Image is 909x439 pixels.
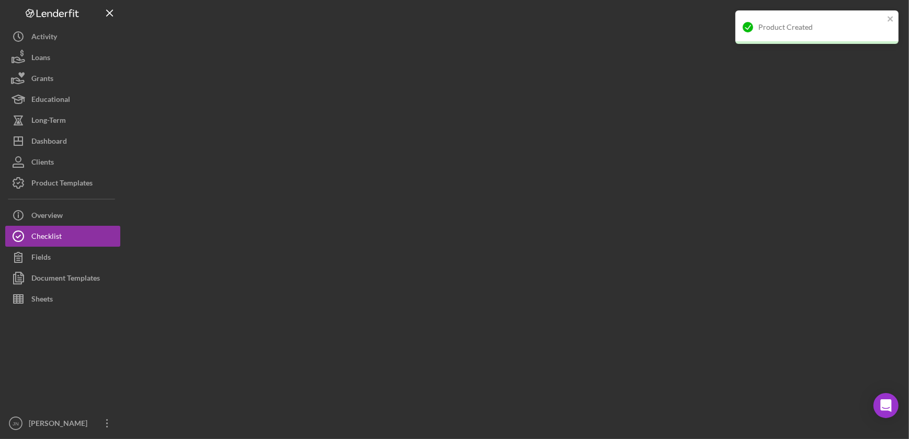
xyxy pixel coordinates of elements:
[31,110,66,133] div: Long-Term
[31,131,67,154] div: Dashboard
[5,89,120,110] button: Educational
[5,110,120,131] button: Long-Term
[31,205,63,228] div: Overview
[5,131,120,152] button: Dashboard
[31,89,70,112] div: Educational
[5,26,120,47] button: Activity
[31,172,93,196] div: Product Templates
[5,47,120,68] button: Loans
[5,68,120,89] button: Grants
[5,247,120,268] button: Fields
[873,393,899,418] div: Open Intercom Messenger
[31,68,53,91] div: Grants
[31,26,57,50] div: Activity
[5,152,120,172] button: Clients
[887,15,894,25] button: close
[5,172,120,193] button: Product Templates
[31,247,51,270] div: Fields
[13,421,19,426] text: JN
[31,288,53,312] div: Sheets
[31,47,50,71] div: Loans
[5,288,120,309] button: Sheets
[31,268,100,291] div: Document Templates
[31,226,62,249] div: Checklist
[758,23,884,31] div: Product Created
[5,205,120,226] button: Overview
[31,152,54,175] div: Clients
[5,413,120,434] button: JN[PERSON_NAME]
[26,413,94,436] div: [PERSON_NAME]
[5,268,120,288] button: Document Templates
[5,226,120,247] button: Checklist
